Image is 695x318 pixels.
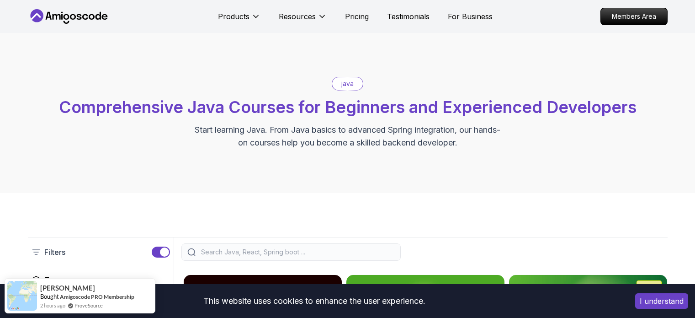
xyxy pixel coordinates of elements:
[199,248,395,257] input: Search Java, React, Spring boot ...
[40,302,65,309] span: 2 hours ago
[635,293,688,309] button: Accept cookies
[448,11,493,22] a: For Business
[218,11,260,29] button: Products
[74,302,103,309] a: ProveSource
[638,261,695,304] iframe: chat widget
[44,275,62,286] h2: Type
[194,124,501,149] p: Start learning Java. From Java basics to advanced Spring integration, our hands-on courses help y...
[387,11,430,22] a: Testimonials
[60,293,134,300] a: Amigoscode PRO Membership
[341,79,354,88] p: java
[218,11,249,22] p: Products
[40,293,59,300] span: Bought
[44,247,65,258] p: Filters
[7,281,37,311] img: provesource social proof notification image
[345,11,369,22] a: Pricing
[59,97,637,117] span: Comprehensive Java Courses for Beginners and Experienced Developers
[601,8,667,25] p: Members Area
[279,11,316,22] p: Resources
[279,11,327,29] button: Resources
[40,284,95,292] span: [PERSON_NAME]
[7,291,621,311] div: This website uses cookies to enhance the user experience.
[600,8,668,25] a: Members Area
